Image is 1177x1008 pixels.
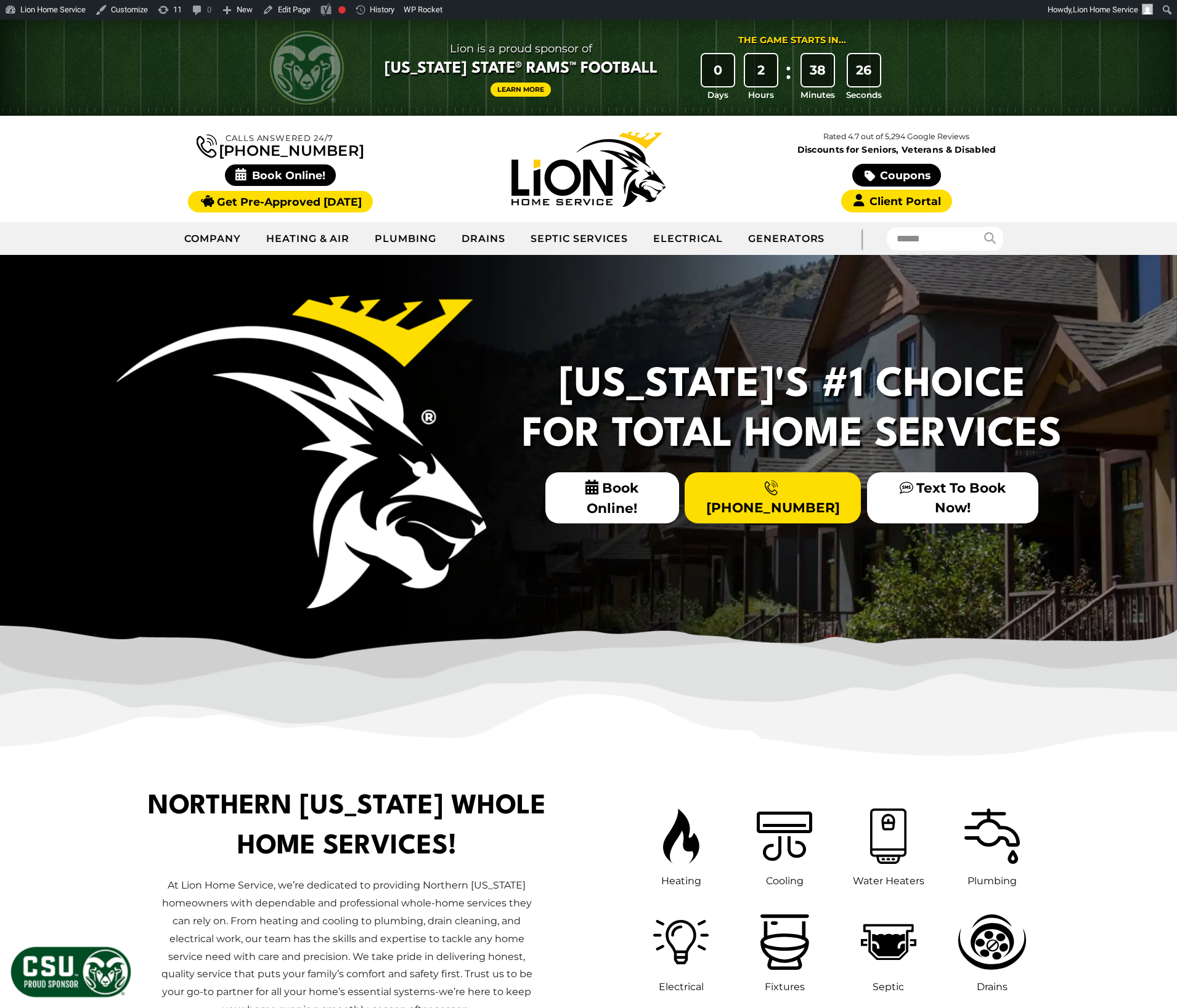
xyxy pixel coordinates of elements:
a: Fixtures [754,908,815,996]
div: The Game Starts in... [738,34,846,47]
a: Client Portal [841,190,952,212]
span: Septic [873,981,904,993]
a: Water Heaters [853,802,924,890]
a: [PHONE_NUMBER] [197,132,364,158]
h2: [US_STATE]'s #1 Choice For Total Home Services [515,361,1069,460]
div: 2 [745,54,777,86]
span: Drains [977,981,1008,993]
div: | [837,222,886,255]
img: Lion Home Service [511,132,666,207]
span: Cooling [766,875,804,887]
div: Focus keyphrase not set [338,6,346,14]
a: Septic [855,908,922,996]
span: [US_STATE] State® Rams™ Football [385,58,658,79]
a: Company [172,224,254,254]
span: Lion is a proud sponsor of [385,39,658,58]
span: Hours [748,89,774,101]
div: 0 [702,54,734,86]
a: Text To Book Now! [867,472,1038,523]
a: Electrical [647,908,715,996]
img: CSU Rams logo [270,31,344,105]
div: : [783,54,795,102]
span: Seconds [846,89,882,101]
a: Generators [736,224,837,254]
a: Coupons [852,164,941,187]
img: CSU Sponsor Badge [9,945,132,999]
div: 38 [802,54,834,86]
span: Fixtures [765,981,805,993]
a: Electrical [641,224,736,254]
a: Heating & Air [254,224,362,254]
a: Drains [952,908,1032,996]
span: Minutes [800,89,835,101]
a: Get Pre-Approved [DATE] [188,191,372,212]
span: Book Online! [545,472,679,523]
a: Plumbing [958,802,1026,890]
span: Discounts for Seniors, Veterans & Disabled [745,145,1048,154]
a: Drains [449,224,518,254]
h1: Northern [US_STATE] Whole Home Services! [147,787,547,867]
span: Days [707,89,728,101]
span: Electrical [659,981,704,993]
a: [PHONE_NUMBER] [685,472,861,523]
span: Book Online! [225,164,336,186]
span: Lion Home Service [1073,5,1138,14]
a: Plumbing [362,224,449,254]
span: Water Heaters [853,875,924,887]
span: Plumbing [967,875,1017,887]
a: Septic Services [518,224,641,254]
a: Learn More [491,83,551,97]
p: Rated 4.7 out of 5,294 Google Reviews [743,130,1051,143]
span: Heating [661,875,701,887]
div: 26 [848,54,880,86]
a: Cooling [751,802,818,890]
a: Heating [657,802,706,890]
